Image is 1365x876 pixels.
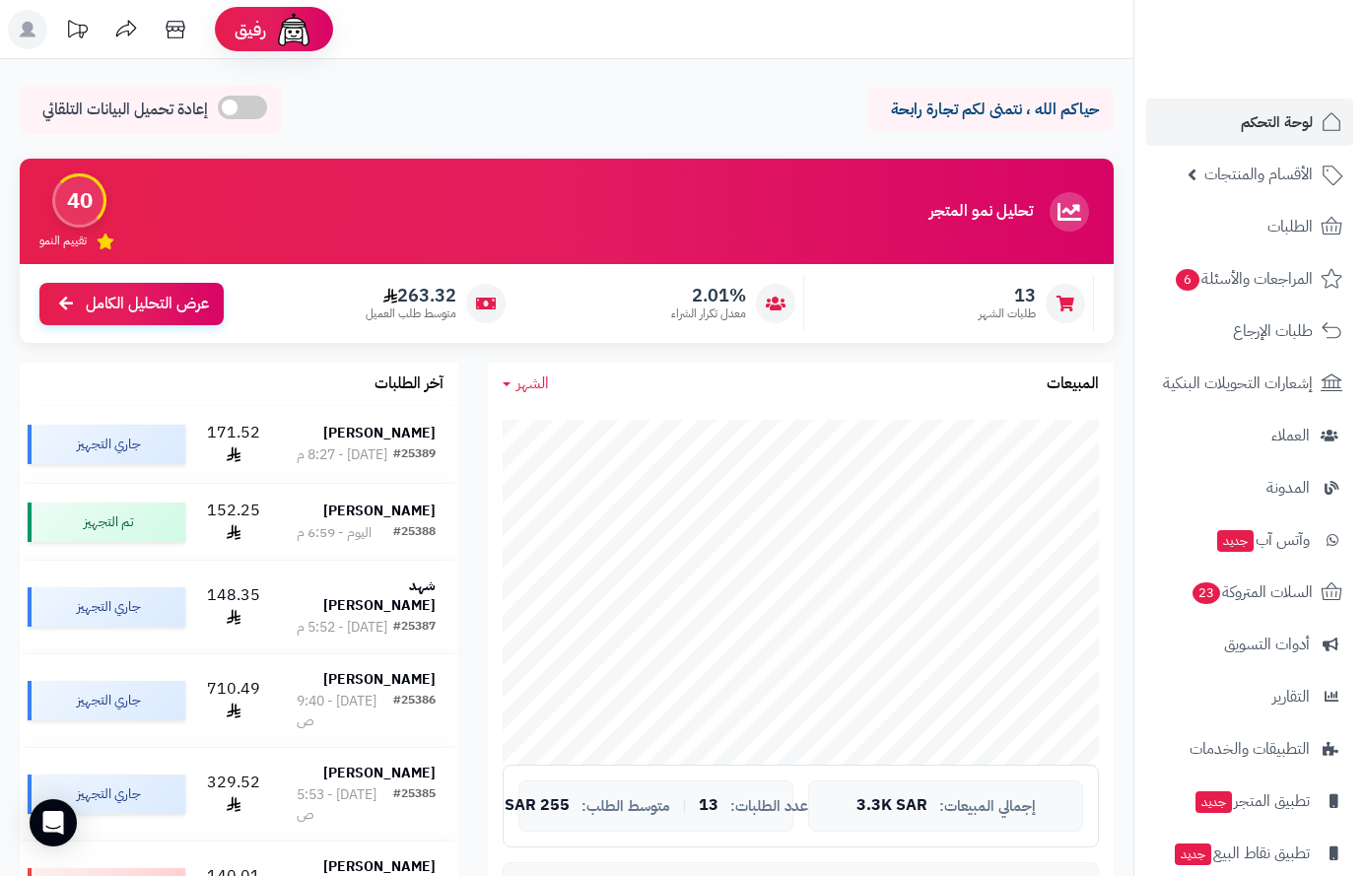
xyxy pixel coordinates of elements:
span: | [682,798,687,813]
div: #25389 [393,445,436,465]
span: السلات المتروكة [1191,578,1313,606]
a: وآتس آبجديد [1146,516,1353,564]
a: تطبيق المتجرجديد [1146,777,1353,825]
a: السلات المتروكة23 [1146,569,1353,616]
span: أدوات التسويق [1224,631,1310,658]
span: وآتس آب [1215,526,1310,554]
a: الشهر [503,372,549,395]
span: إجمالي المبيعات: [939,798,1036,815]
div: #25386 [393,692,436,731]
div: جاري التجهيز [28,681,185,720]
a: المدونة [1146,464,1353,511]
span: متوسط الطلب: [581,798,670,815]
span: متوسط طلب العميل [366,305,456,322]
td: 171.52 [193,406,274,483]
span: تقييم النمو [39,233,87,249]
span: طلبات الإرجاع [1233,317,1313,345]
span: 263.32 [366,285,456,306]
span: لوحة التحكم [1241,108,1313,136]
span: الأقسام والمنتجات [1204,161,1313,188]
h3: المبيعات [1047,375,1099,393]
span: 3.3K SAR [856,797,927,815]
img: ai-face.png [274,10,313,49]
p: حياكم الله ، نتمنى لكم تجارة رابحة [882,99,1099,121]
div: [DATE] - 9:40 ص [297,692,393,731]
span: 255 SAR [505,797,570,815]
span: عدد الطلبات: [730,798,808,815]
span: جديد [1175,843,1211,865]
strong: [PERSON_NAME] [323,501,436,521]
span: 2.01% [671,285,746,306]
span: 13 [979,285,1036,306]
a: أدوات التسويق [1146,621,1353,668]
td: 710.49 [193,654,274,747]
a: الطلبات [1146,203,1353,250]
span: طلبات الشهر [979,305,1036,322]
div: جاري التجهيز [28,587,185,627]
span: معدل تكرار الشراء [671,305,746,322]
a: التقارير [1146,673,1353,720]
span: 13 [699,797,718,815]
div: #25388 [393,523,436,543]
img: logo-2.png [1231,55,1346,97]
td: 329.52 [193,748,274,841]
span: 23 [1193,582,1220,604]
span: التطبيقات والخدمات [1190,735,1310,763]
span: إعادة تحميل البيانات التلقائي [42,99,208,121]
td: 152.25 [193,484,274,561]
a: المراجعات والأسئلة6 [1146,255,1353,303]
a: لوحة التحكم [1146,99,1353,146]
div: [DATE] - 8:27 م [297,445,387,465]
span: إشعارات التحويلات البنكية [1163,370,1313,397]
td: 148.35 [193,561,274,653]
span: تطبيق المتجر [1194,787,1310,815]
span: المدونة [1266,474,1310,502]
a: العملاء [1146,412,1353,459]
span: الطلبات [1267,213,1313,240]
span: جديد [1195,791,1232,813]
div: جاري التجهيز [28,775,185,814]
strong: [PERSON_NAME] [323,763,436,783]
strong: [PERSON_NAME] [323,669,436,690]
span: جديد [1217,530,1254,552]
div: اليوم - 6:59 م [297,523,372,543]
span: التقارير [1272,683,1310,710]
div: [DATE] - 5:52 م [297,618,387,638]
span: الشهر [516,371,549,395]
span: رفيق [235,18,266,41]
div: #25387 [393,618,436,638]
span: تطبيق نقاط البيع [1173,840,1310,867]
span: المراجعات والأسئلة [1174,265,1313,293]
a: عرض التحليل الكامل [39,283,224,325]
span: عرض التحليل الكامل [86,293,209,315]
div: Open Intercom Messenger [30,799,77,846]
strong: [PERSON_NAME] [323,423,436,443]
a: تحديثات المنصة [52,10,102,54]
div: [DATE] - 5:53 ص [297,785,393,825]
a: طلبات الإرجاع [1146,307,1353,355]
a: إشعارات التحويلات البنكية [1146,360,1353,407]
a: التطبيقات والخدمات [1146,725,1353,773]
h3: آخر الطلبات [375,375,444,393]
div: #25385 [393,785,436,825]
span: 6 [1176,269,1199,291]
div: تم التجهيز [28,503,185,542]
strong: شهد [PERSON_NAME] [323,575,436,616]
h3: تحليل نمو المتجر [929,203,1033,221]
div: جاري التجهيز [28,425,185,464]
span: العملاء [1271,422,1310,449]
